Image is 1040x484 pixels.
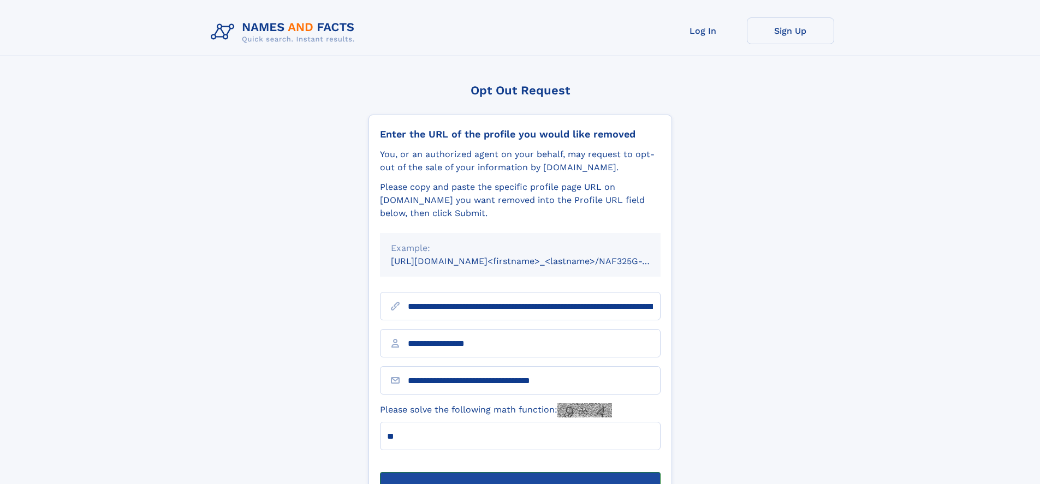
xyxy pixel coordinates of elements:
[380,181,661,220] div: Please copy and paste the specific profile page URL on [DOMAIN_NAME] you want removed into the Pr...
[380,128,661,140] div: Enter the URL of the profile you would like removed
[380,148,661,174] div: You, or an authorized agent on your behalf, may request to opt-out of the sale of your informatio...
[747,17,834,44] a: Sign Up
[391,256,681,266] small: [URL][DOMAIN_NAME]<firstname>_<lastname>/NAF325G-xxxxxxxx
[380,403,612,417] label: Please solve the following math function:
[206,17,364,47] img: Logo Names and Facts
[369,83,672,97] div: Opt Out Request
[659,17,747,44] a: Log In
[391,242,650,255] div: Example:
